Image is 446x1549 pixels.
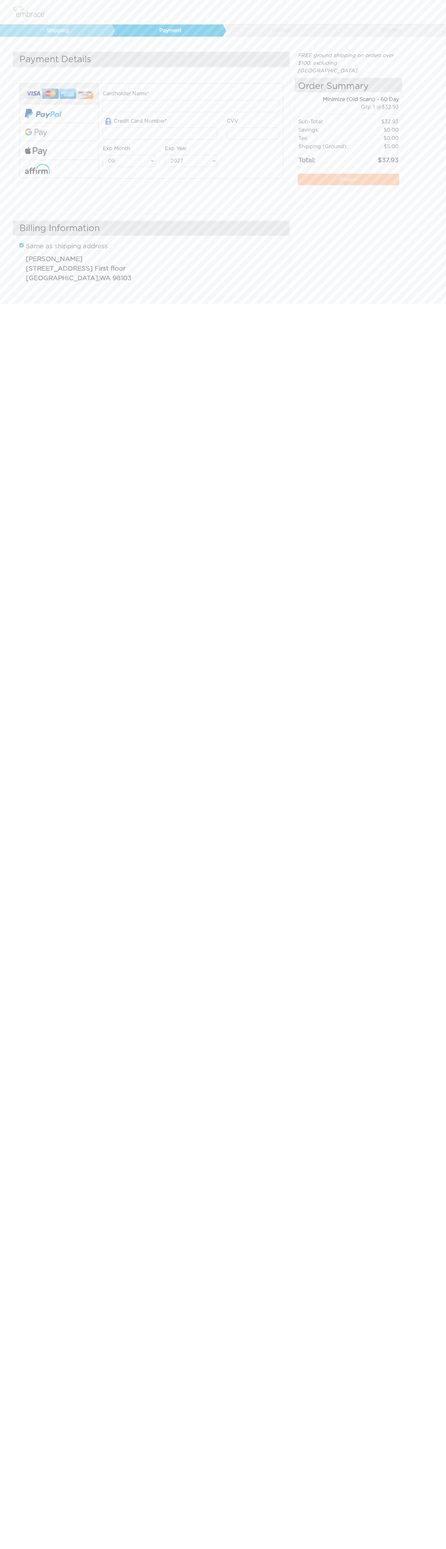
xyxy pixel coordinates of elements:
div: FREE ground shipping on orders over $100, excluding [GEOGRAPHIC_DATA]. [295,52,402,75]
td: 32.93 [354,118,399,126]
label: Credit Card Number* [103,117,167,125]
span: 32.93 [382,105,399,110]
label: CVV [227,117,238,125]
span: First floor [95,265,126,272]
td: Savings : [298,126,353,134]
span: WA [99,275,111,281]
td: Sub-Total: [298,118,353,126]
span: [PERSON_NAME] [26,256,83,262]
a: Payment [111,25,223,37]
td: Total: [298,151,353,165]
span: [STREET_ADDRESS] [26,265,93,272]
label: Exp Year [165,145,187,152]
h4: Order Summary [295,78,402,92]
td: Tax: [298,134,353,142]
a: Confirm [333,25,445,37]
label: Exp Month [103,145,130,152]
a: Review [298,174,399,185]
label: Cardholder Name* [103,90,149,98]
div: Minimize (Old Scars) - 60 Day [295,96,398,103]
img: credit-cards.png [25,87,93,101]
img: fullApplePay.png [25,147,47,156]
td: 0.00 [354,126,399,134]
img: logo.png [11,4,53,20]
td: $5.00 [354,142,399,151]
label: Same as shipping address [26,242,108,251]
td: 37.93 [354,151,399,165]
span: [GEOGRAPHIC_DATA] [26,275,98,281]
img: Google-Pay-Logo.svg [25,128,47,137]
h3: Payment Details [13,52,289,67]
a: Review [223,25,334,37]
img: paypal-v2.png [25,104,62,123]
img: affirm-logo.svg [25,164,50,174]
p: , [26,251,278,283]
img: amazon-lock.png [103,118,114,125]
td: 0.00 [354,134,399,142]
td: Shipping (Ground): [298,142,353,151]
h3: Billing Information [13,221,289,236]
span: 98103 [113,275,131,281]
div: 1 @ [303,103,398,111]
